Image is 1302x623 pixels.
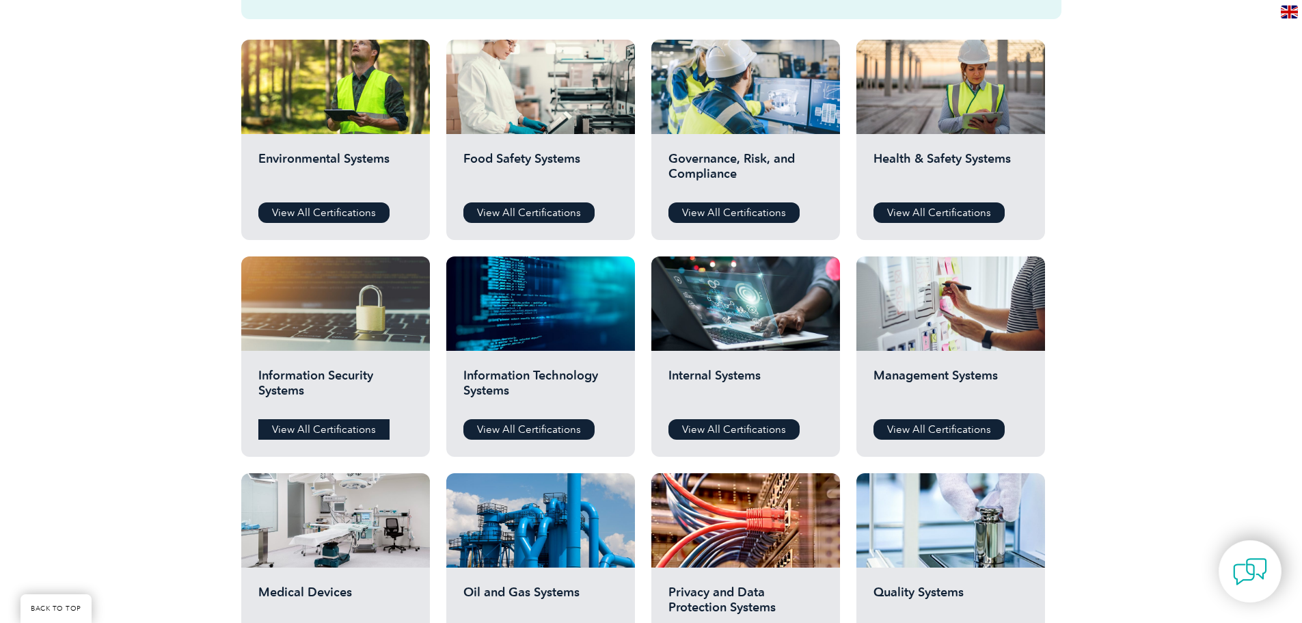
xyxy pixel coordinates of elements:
a: View All Certifications [258,202,390,223]
h2: Health & Safety Systems [873,151,1028,192]
a: View All Certifications [668,419,800,440]
h2: Environmental Systems [258,151,413,192]
a: View All Certifications [463,419,595,440]
a: BACK TO TOP [21,594,92,623]
h2: Information Security Systems [258,368,413,409]
h2: Governance, Risk, and Compliance [668,151,823,192]
h2: Management Systems [873,368,1028,409]
img: contact-chat.png [1233,555,1267,589]
a: View All Certifications [258,419,390,440]
a: View All Certifications [463,202,595,223]
h2: Information Technology Systems [463,368,618,409]
h2: Food Safety Systems [463,151,618,192]
img: en [1281,5,1298,18]
a: View All Certifications [873,419,1005,440]
a: View All Certifications [873,202,1005,223]
h2: Internal Systems [668,368,823,409]
a: View All Certifications [668,202,800,223]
